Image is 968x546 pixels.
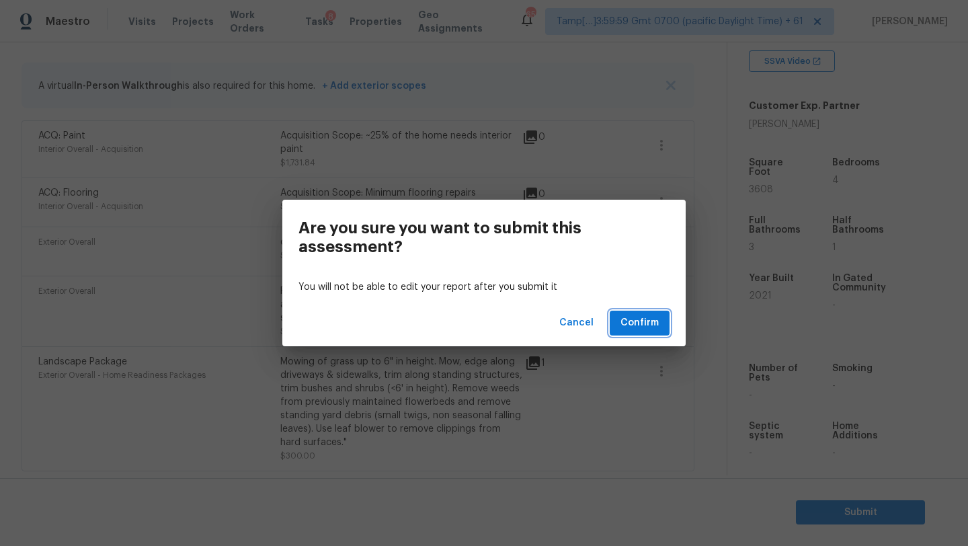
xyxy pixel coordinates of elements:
[554,311,599,336] button: Cancel
[610,311,670,336] button: Confirm
[298,280,670,295] p: You will not be able to edit your report after you submit it
[298,219,609,256] h3: Are you sure you want to submit this assessment?
[620,315,659,331] span: Confirm
[559,315,594,331] span: Cancel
